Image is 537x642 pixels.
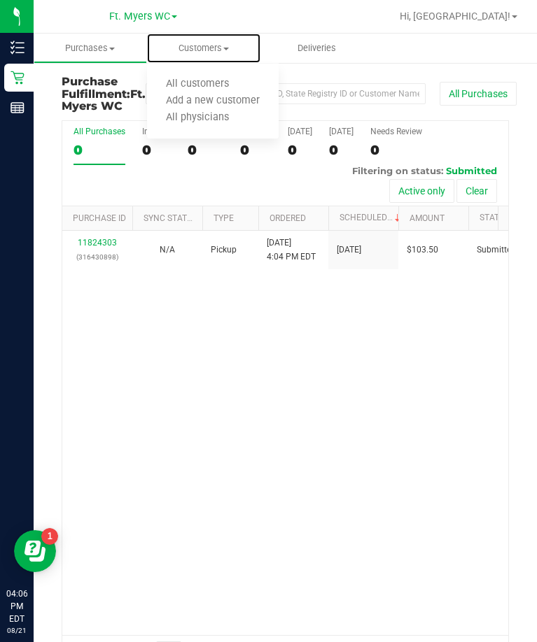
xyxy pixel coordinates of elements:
span: Ft. Myers WC [109,10,170,22]
div: 0 [288,142,312,158]
span: [DATE] 4:04 PM EDT [267,236,316,263]
a: Customers All customers Add a new customer All physicians [147,34,260,63]
span: All physicians [147,112,248,124]
span: [DATE] [337,243,361,257]
a: Scheduled [340,213,403,222]
div: 0 [74,142,125,158]
span: Customers [147,42,260,55]
div: [DATE] [329,127,354,136]
div: 0 [370,142,422,158]
button: Clear [456,179,497,203]
div: In Store [142,127,171,136]
inline-svg: Inventory [11,41,25,55]
span: Filtering on status: [352,165,443,176]
a: Amount [410,213,445,223]
h3: Purchase Fulfillment: [62,76,146,113]
a: Ordered [270,213,306,223]
div: 0 [188,142,223,158]
button: Active only [389,179,454,203]
span: Pickup [211,243,237,257]
a: Type [214,213,234,223]
input: Search Purchase ID, Original ID, State Registry ID or Customer Name... [146,83,426,104]
a: Status [480,213,510,222]
div: Needs Review [370,127,422,136]
a: Deliveries [260,34,374,63]
span: All customers [147,78,248,90]
inline-svg: Reports [11,101,25,115]
a: Purchases [34,34,147,63]
span: Ft. Myers WC [62,87,146,113]
a: Sync Status [144,213,197,223]
button: All Purchases [440,82,517,106]
p: 08/21 [6,625,27,636]
p: 04:06 PM EDT [6,587,27,625]
iframe: Resource center unread badge [41,528,58,545]
a: Purchase ID [73,213,126,223]
span: Submitted [446,165,497,176]
inline-svg: Retail [11,71,25,85]
span: $103.50 [407,243,438,257]
span: Not Applicable [160,245,175,255]
div: 0 [240,142,271,158]
a: 11824303 [78,238,117,248]
div: [DATE] [288,127,312,136]
iframe: Resource center [14,530,56,572]
button: N/A [160,243,175,257]
span: Hi, [GEOGRAPHIC_DATA]! [400,10,510,22]
div: All Purchases [74,127,125,136]
div: 0 [142,142,171,158]
span: Add a new customer [147,95,279,107]
span: Deliveries [279,42,355,55]
div: 0 [329,142,354,158]
p: (316430898) [71,250,124,264]
span: Purchases [34,42,146,55]
span: Submitted [477,243,516,257]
